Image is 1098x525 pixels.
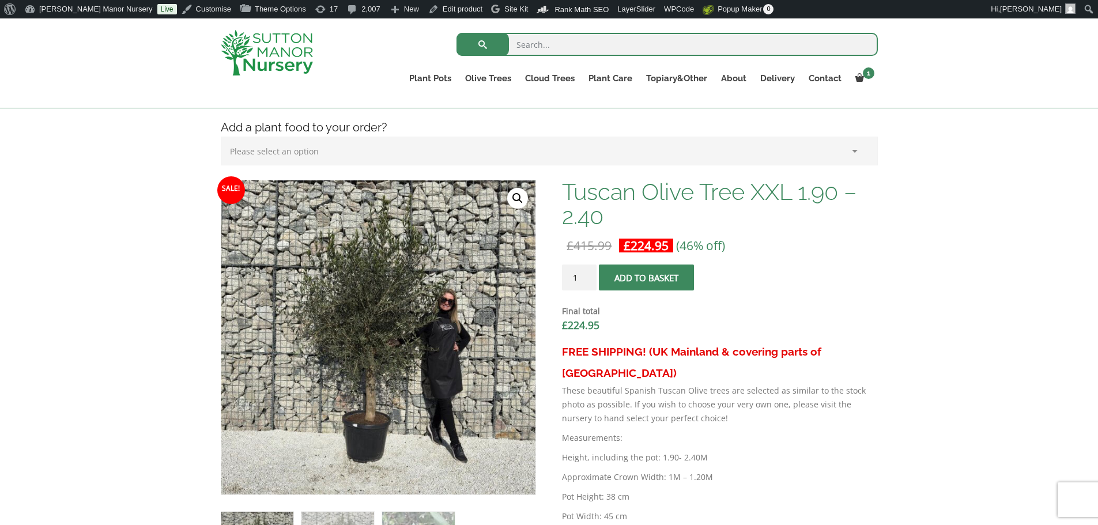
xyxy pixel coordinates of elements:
p: Height, including the pot: 1.90- 2.40M [562,451,877,464]
dt: Final total [562,304,877,318]
span: Sale! [217,176,245,204]
p: These beautiful Spanish Tuscan Olive trees are selected as similar to the stock photo as possible... [562,384,877,425]
h1: Tuscan Olive Tree XXL 1.90 – 2.40 [562,180,877,228]
p: Approximate Crown Width: 1M – 1.20M [562,470,877,484]
input: Search... [456,33,878,56]
a: Delivery [753,70,802,86]
span: 0 [763,4,773,14]
a: About [714,70,753,86]
img: logo [221,30,313,75]
span: [PERSON_NAME] [1000,5,1062,13]
a: Topiary&Other [639,70,714,86]
h4: Add a plant food to your order? [212,119,886,137]
a: Live [157,4,177,14]
span: (46% off) [676,237,725,254]
span: £ [567,237,573,254]
a: View full-screen image gallery [507,188,528,209]
a: Plant Pots [402,70,458,86]
span: 1 [863,67,874,79]
span: £ [624,237,631,254]
a: Cloud Trees [518,70,582,86]
bdi: 224.95 [562,318,599,332]
a: Plant Care [582,70,639,86]
input: Product quantity [562,265,597,290]
span: Site Kit [504,5,528,13]
a: 1 [848,70,878,86]
a: Contact [802,70,848,86]
p: Measurements: [562,431,877,445]
span: Rank Math SEO [554,5,609,14]
bdi: 224.95 [624,237,669,254]
a: Olive Trees [458,70,518,86]
p: Pot Height: 38 cm [562,490,877,504]
button: Add to basket [599,265,694,290]
p: Pot Width: 45 cm [562,509,877,523]
span: £ [562,318,568,332]
bdi: 415.99 [567,237,612,254]
h3: FREE SHIPPING! (UK Mainland & covering parts of [GEOGRAPHIC_DATA]) [562,341,877,384]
